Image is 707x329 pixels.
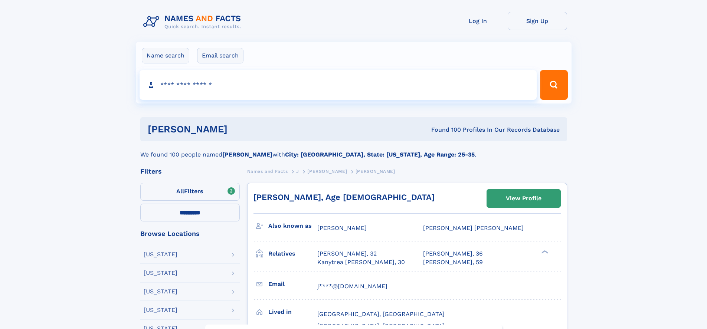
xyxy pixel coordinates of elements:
[144,289,177,295] div: [US_STATE]
[307,167,347,176] a: [PERSON_NAME]
[144,251,177,257] div: [US_STATE]
[253,193,435,202] a: [PERSON_NAME], Age [DEMOGRAPHIC_DATA]
[140,141,567,159] div: We found 100 people named with .
[540,250,549,254] div: ❯
[142,48,189,63] label: Name search
[140,70,537,100] input: search input
[307,169,347,174] span: [PERSON_NAME]
[423,224,524,231] span: [PERSON_NAME] [PERSON_NAME]
[268,306,317,318] h3: Lived in
[148,125,330,134] h1: [PERSON_NAME]
[140,168,240,175] div: Filters
[140,230,240,237] div: Browse Locations
[356,169,395,174] span: [PERSON_NAME]
[144,270,177,276] div: [US_STATE]
[448,12,508,30] a: Log In
[247,167,288,176] a: Names and Facts
[508,12,567,30] a: Sign Up
[423,250,483,258] a: [PERSON_NAME], 36
[329,126,560,134] div: Found 100 Profiles In Our Records Database
[144,307,177,313] div: [US_STATE]
[176,188,184,195] span: All
[423,258,483,266] a: [PERSON_NAME], 59
[296,169,299,174] span: J
[317,310,445,318] span: [GEOGRAPHIC_DATA], [GEOGRAPHIC_DATA]
[317,258,405,266] a: Kanytrea [PERSON_NAME], 30
[140,12,247,32] img: Logo Names and Facts
[268,247,317,260] h3: Relatives
[317,224,367,231] span: [PERSON_NAME]
[197,48,243,63] label: Email search
[285,151,475,158] b: City: [GEOGRAPHIC_DATA], State: [US_STATE], Age Range: 25-35
[506,190,541,207] div: View Profile
[296,167,299,176] a: J
[487,190,560,207] a: View Profile
[268,278,317,290] h3: Email
[268,220,317,232] h3: Also known as
[540,70,567,100] button: Search Button
[317,250,377,258] a: [PERSON_NAME], 32
[140,183,240,201] label: Filters
[222,151,272,158] b: [PERSON_NAME]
